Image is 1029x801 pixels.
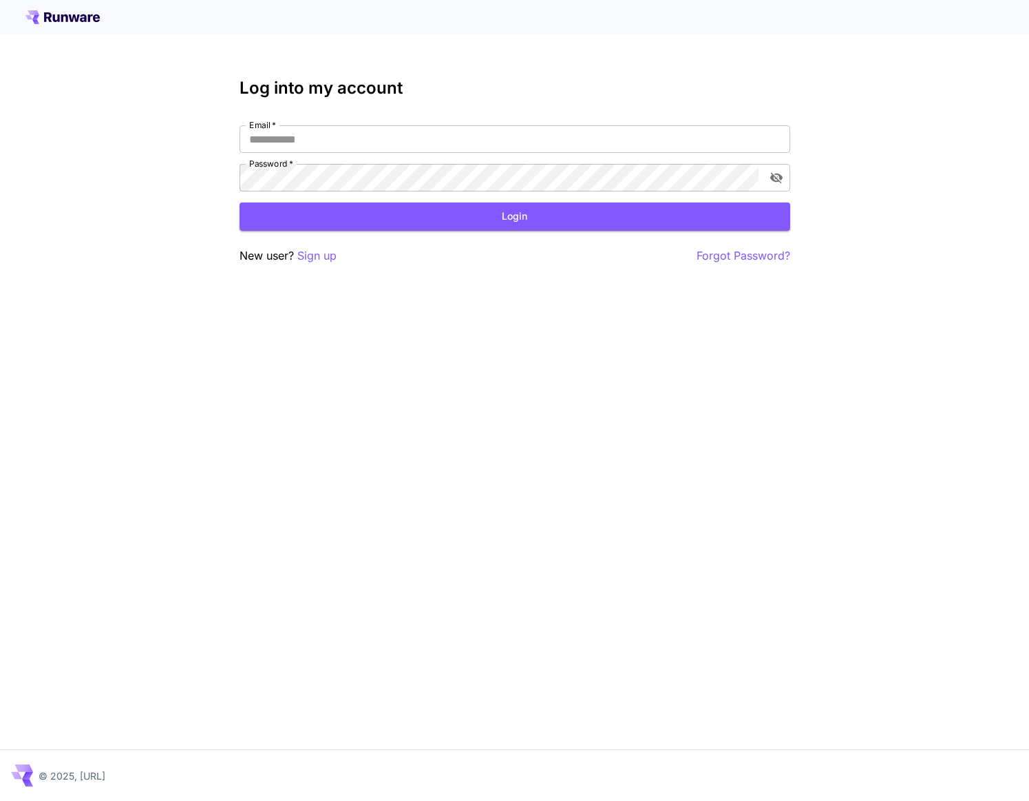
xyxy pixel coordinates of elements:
[697,247,790,264] button: Forgot Password?
[39,769,105,783] p: © 2025, [URL]
[249,158,293,169] label: Password
[249,119,276,131] label: Email
[297,247,337,264] button: Sign up
[240,79,790,98] h3: Log into my account
[240,247,337,264] p: New user?
[240,202,790,231] button: Login
[764,165,789,190] button: toggle password visibility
